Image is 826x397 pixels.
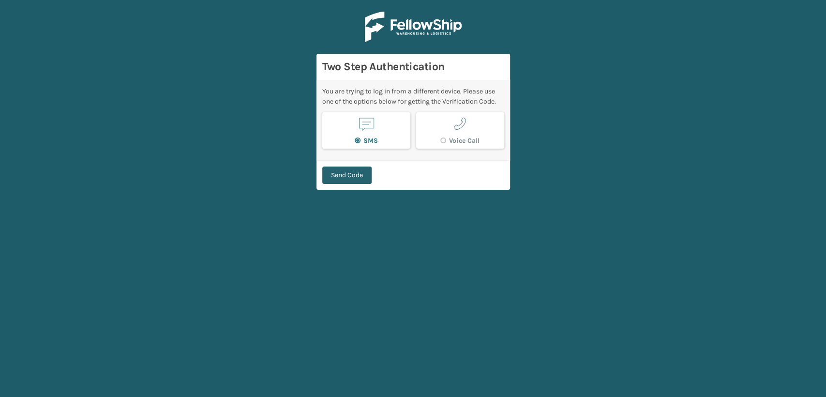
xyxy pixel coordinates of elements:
[355,137,378,145] label: SMS
[322,60,504,74] h3: Two Step Authentication
[440,137,480,145] label: Voice Call
[322,167,372,184] button: Send Code
[365,12,462,42] img: Logo
[322,86,504,107] div: You are trying to log in from a different device. Please use one of the options below for getting...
